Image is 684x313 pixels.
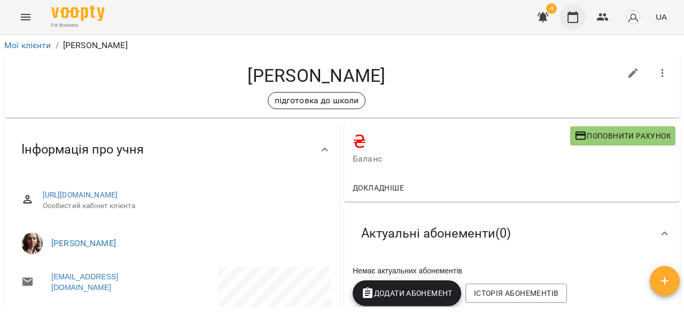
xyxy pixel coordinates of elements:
[361,225,511,242] span: Актуальні абонементи ( 0 )
[13,65,620,87] h4: [PERSON_NAME]
[51,5,105,21] img: Voopty Logo
[43,201,323,211] span: Особистий кабінет клієнта
[4,122,340,177] div: Інформація про учня
[474,287,558,300] span: Історія абонементів
[465,284,567,303] button: Історія абонементів
[570,126,675,146] button: Поповнити рахунок
[275,94,359,107] p: підготовка до школи
[574,129,671,142] span: Поповнити рахунок
[353,152,570,165] span: Баланс
[656,11,667,22] span: UA
[43,190,118,199] a: [URL][DOMAIN_NAME]
[651,7,671,27] button: UA
[4,39,680,52] nav: breadcrumb
[56,39,59,52] li: /
[13,4,38,30] button: Menu
[21,141,144,158] span: Інформація про учня
[353,181,404,194] span: Докладніше
[344,206,680,261] div: Актуальні абонементи(0)
[51,22,105,29] span: For Business
[268,92,366,109] div: підготовка до школи
[353,280,461,306] button: Додати Абонемент
[626,10,641,25] img: avatar_s.png
[546,3,557,14] span: 4
[4,40,51,50] a: Мої клієнти
[51,238,116,248] a: [PERSON_NAME]
[51,271,161,293] a: [EMAIL_ADDRESS][DOMAIN_NAME]
[348,178,408,197] button: Докладніше
[63,39,128,52] p: [PERSON_NAME]
[351,263,673,278] div: Немає актуальних абонементів
[353,131,570,152] h4: ₴
[21,233,43,254] img: Дарина Святославівна Марціновська
[361,287,453,300] span: Додати Абонемент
